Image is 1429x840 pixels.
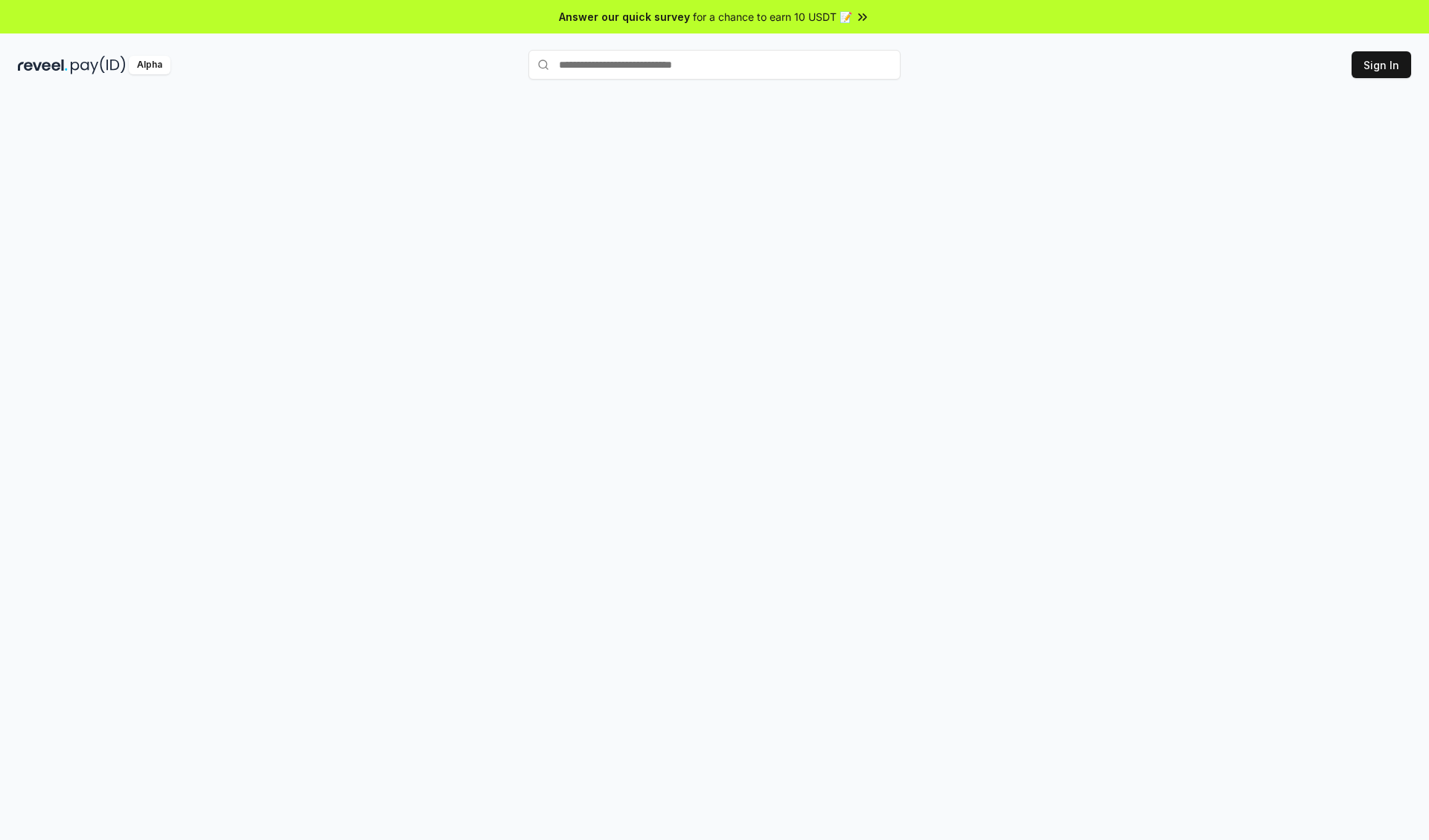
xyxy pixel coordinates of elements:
span: Answer our quick survey [559,9,690,25]
button: Sign In [1352,51,1411,78]
img: pay_id [71,56,126,74]
div: Alpha [129,56,170,74]
img: reveel_dark [18,56,68,74]
span: for a chance to earn 10 USDT 📝 [693,9,852,25]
